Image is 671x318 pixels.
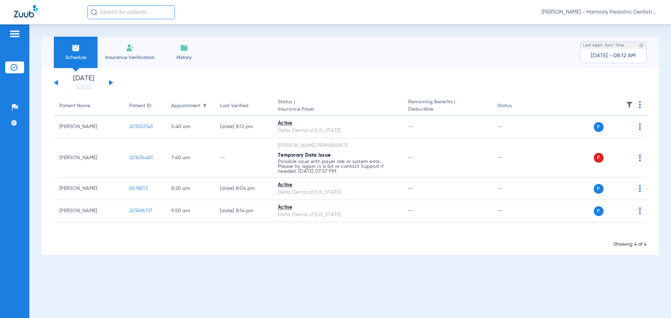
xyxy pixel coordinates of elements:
[215,138,272,178] td: --
[129,155,153,160] span: 223434481
[278,211,397,219] div: Delta Dental of [US_STATE]
[278,204,397,211] div: Active
[59,54,92,61] span: Schedule
[278,120,397,127] div: Active
[59,102,90,110] div: Patient Name
[166,200,215,222] td: 9:50 AM
[278,142,397,149] div: [PERSON_NAME] PERMANENTE
[91,9,97,15] img: Search Icon
[87,5,175,19] input: Search for patients
[180,44,188,52] img: History
[639,123,641,130] img: group-dot-blue.svg
[492,116,539,138] td: --
[278,189,397,196] div: Delta Dental of [US_STATE]
[639,154,641,161] img: group-dot-blue.svg
[278,159,397,174] p: Possible issue with payer site or system error. Please try again in a bit or contact Support if n...
[129,208,152,213] span: 223496737
[9,30,20,38] img: hamburger-icon
[129,124,153,129] span: 223502145
[220,102,248,110] div: Last Verified
[220,102,267,110] div: Last Verified
[626,101,633,108] img: filter.svg
[639,43,644,48] img: last sync help info
[408,106,486,113] span: Deductible
[594,153,604,163] span: P
[408,208,413,213] span: --
[59,102,118,110] div: Patient Name
[408,186,413,191] span: --
[639,207,641,214] img: group-dot-blue.svg
[492,200,539,222] td: --
[272,96,403,116] th: Status |
[492,178,539,200] td: --
[613,242,647,247] span: Showing 4 of 4
[215,200,272,222] td: [DATE] 8:14 PM
[492,96,539,116] th: Status
[167,54,201,61] span: History
[129,102,151,110] div: Patient ID
[171,102,201,110] div: Appointment
[215,178,272,200] td: [DATE] 8:04 PM
[54,138,124,178] td: [PERSON_NAME]
[54,178,124,200] td: [PERSON_NAME]
[492,138,539,178] td: --
[542,9,657,16] span: [PERSON_NAME] - Harmony Pediatric Dentistry [PERSON_NAME]
[594,122,604,132] span: P
[166,116,215,138] td: 5:40 AM
[278,182,397,189] div: Active
[14,5,38,17] img: Zuub Logo
[171,102,209,110] div: Appointment
[408,155,413,160] span: --
[636,284,671,318] iframe: Chat Widget
[54,116,124,138] td: [PERSON_NAME]
[408,124,413,129] span: --
[215,116,272,138] td: [DATE] 8:12 PM
[63,83,104,90] a: [DATE]
[278,106,397,113] span: Insurance Payer
[166,138,215,178] td: 7:40 AM
[166,178,215,200] td: 8:20 AM
[594,206,604,216] span: P
[54,200,124,222] td: [PERSON_NAME]
[278,153,331,158] span: Temporary Data Issue
[103,54,157,61] span: Insurance Verification
[639,185,641,192] img: group-dot-blue.svg
[129,102,160,110] div: Patient ID
[583,42,625,49] span: Last Appt. Sync Time:
[278,127,397,134] div: Delta Dental of [US_STATE]
[72,44,80,52] img: Schedule
[594,184,604,194] span: P
[591,52,636,59] span: [DATE] - 08:12 AM
[129,186,148,191] span: 5676872
[63,75,104,90] li: [DATE]
[126,44,134,52] img: Manual Insurance Verification
[639,101,641,108] img: group-dot-blue.svg
[403,96,491,116] th: Remaining Benefits |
